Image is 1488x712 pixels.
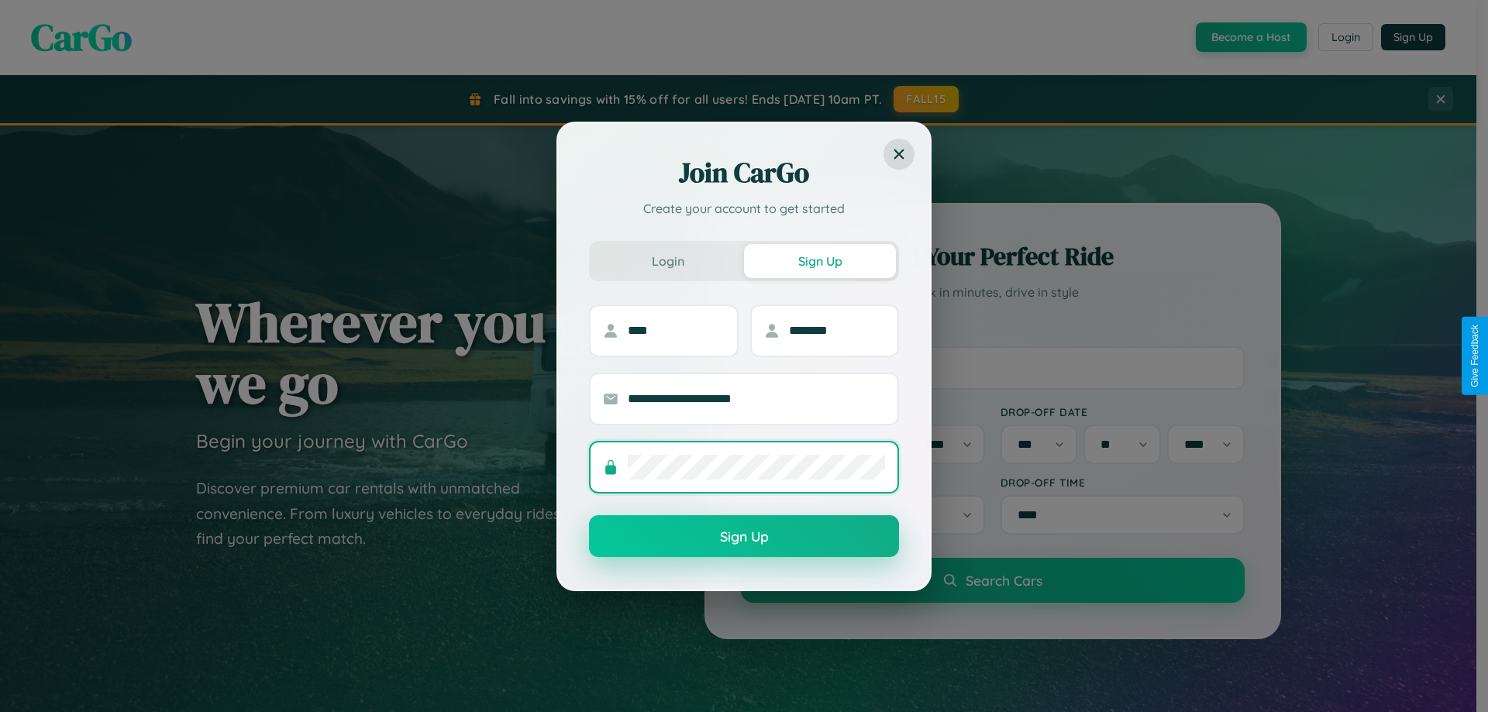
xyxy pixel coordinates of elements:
p: Create your account to get started [589,199,899,218]
div: Give Feedback [1469,325,1480,387]
button: Sign Up [589,515,899,557]
h2: Join CarGo [589,154,899,191]
button: Sign Up [744,244,896,278]
button: Login [592,244,744,278]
